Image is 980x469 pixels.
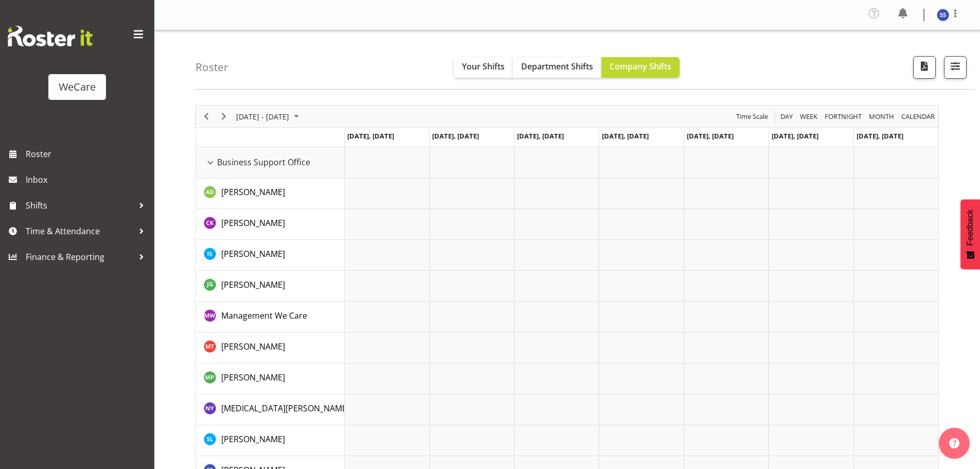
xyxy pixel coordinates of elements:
[867,110,896,123] button: Timeline Month
[26,249,134,265] span: Finance & Reporting
[779,110,794,123] span: Day
[235,110,304,123] button: June 24 - 30, 2024
[196,363,345,394] td: Millie Pumphrey resource
[799,110,818,123] span: Week
[221,248,285,259] span: [PERSON_NAME]
[196,302,345,333] td: Management We Care resource
[26,172,149,187] span: Inbox
[221,279,285,291] a: [PERSON_NAME]
[196,209,345,240] td: Chloe Kim resource
[779,110,795,123] button: Timeline Day
[454,57,513,78] button: Your Shifts
[913,56,936,79] button: Download a PDF of the roster according to the set date range.
[221,371,285,384] a: [PERSON_NAME]
[221,279,285,290] span: [PERSON_NAME]
[687,131,734,141] span: [DATE], [DATE]
[735,110,769,123] span: Time Scale
[26,198,134,213] span: Shifts
[221,217,285,229] span: [PERSON_NAME]
[195,61,228,73] h4: Roster
[221,402,349,414] a: [MEDICAL_DATA][PERSON_NAME]
[235,110,290,123] span: [DATE] - [DATE]
[798,110,819,123] button: Timeline Week
[610,61,671,72] span: Company Shifts
[221,433,285,445] a: [PERSON_NAME]
[200,110,213,123] button: Previous
[217,156,310,168] span: Business Support Office
[26,146,149,162] span: Roster
[513,57,601,78] button: Department Shifts
[824,110,863,123] span: Fortnight
[960,199,980,269] button: Feedback - Show survey
[966,210,975,246] span: Feedback
[900,110,936,123] span: calendar
[221,310,307,321] span: Management We Care
[26,223,134,239] span: Time & Attendance
[198,106,215,127] div: Previous
[221,433,285,445] span: [PERSON_NAME]
[735,110,770,123] button: Time Scale
[433,131,479,141] span: [DATE], [DATE]
[196,394,345,425] td: Nikita Yates resource
[196,147,345,178] td: Business Support Office resource
[215,106,233,127] div: Next
[868,110,895,123] span: Month
[196,271,345,302] td: Janine Grundler resource
[602,131,649,141] span: [DATE], [DATE]
[221,309,307,322] a: Management We Care
[221,340,285,353] a: [PERSON_NAME]
[857,131,903,141] span: [DATE], [DATE]
[949,438,959,448] img: help-xxl-2.png
[462,61,505,72] span: Your Shifts
[601,57,680,78] button: Company Shifts
[221,186,285,198] a: [PERSON_NAME]
[59,79,96,95] div: WeCare
[772,131,818,141] span: [DATE], [DATE]
[944,56,967,79] button: Filter Shifts
[823,110,864,123] button: Fortnight
[221,248,285,260] a: [PERSON_NAME]
[517,131,564,141] span: [DATE], [DATE]
[347,131,394,141] span: [DATE], [DATE]
[196,333,345,363] td: Michelle Thomas resource
[196,425,345,456] td: Sarah Lamont resource
[221,217,285,229] a: [PERSON_NAME]
[521,61,593,72] span: Department Shifts
[196,240,345,271] td: Isabel Simcox resource
[937,9,949,21] img: savita-savita11083.jpg
[900,110,937,123] button: Month
[217,110,231,123] button: Next
[8,26,93,46] img: Rosterit website logo
[196,178,345,209] td: Aleea Devenport resource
